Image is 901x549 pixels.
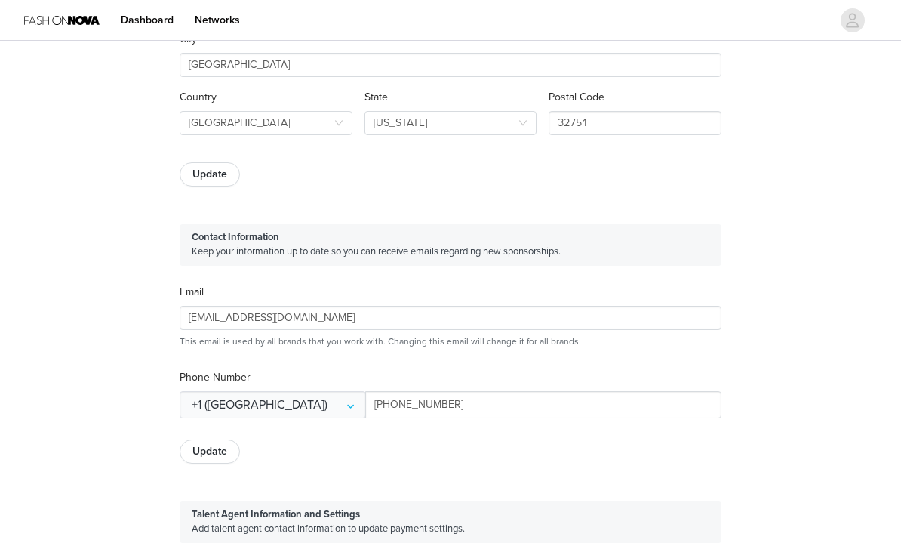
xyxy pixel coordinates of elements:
[180,391,366,418] input: Country
[180,224,721,266] div: Keep your information up to date so you can receive emails regarding new sponsorships.
[364,91,388,103] label: State
[549,91,604,103] label: Postal Code
[365,391,721,418] input: (XXX) XXX-XXXX
[180,32,197,45] label: City
[180,332,721,348] div: This email is used by all brands that you work with. Changing this email will change it for all b...
[186,3,249,37] a: Networks
[374,112,427,134] div: Florida
[334,119,343,129] i: icon: down
[180,91,217,103] label: Country
[180,501,721,543] div: Add talent agent contact information to update payment settings.
[549,111,721,135] input: Postal code
[192,231,279,243] strong: Contact Information
[24,3,100,37] img: Fashion Nova Logo
[845,8,859,32] div: avatar
[180,371,251,384] label: Phone Number
[180,440,240,464] button: Update
[112,3,183,37] a: Dashboard
[180,285,204,298] label: Email
[180,162,240,187] button: Update
[518,119,527,129] i: icon: down
[180,53,721,77] input: City
[192,508,360,520] strong: Talent Agent Information and Settings
[189,112,290,134] div: United States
